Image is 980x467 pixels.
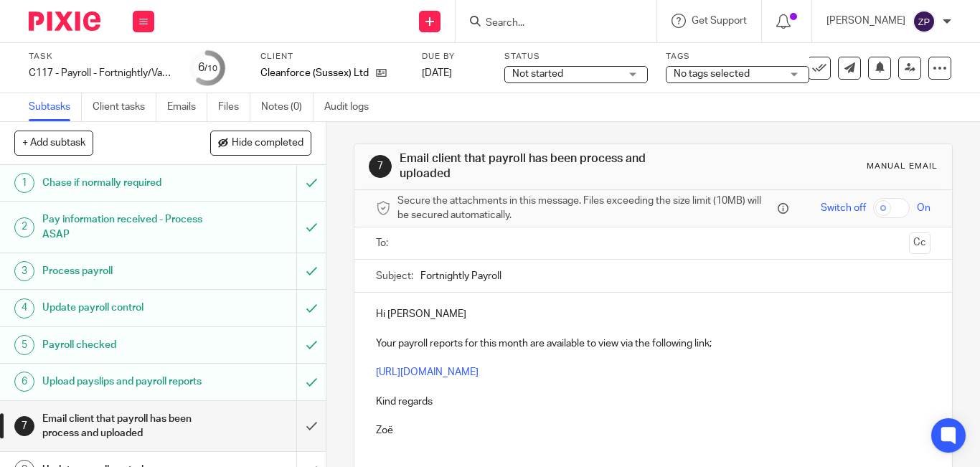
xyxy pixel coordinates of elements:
[369,155,392,178] div: 7
[917,201,930,215] span: On
[512,69,563,79] span: Not started
[218,93,250,121] a: Files
[14,261,34,281] div: 3
[42,408,202,445] h1: Email client that payroll has been process and uploaded
[14,131,93,155] button: + Add subtask
[210,131,311,155] button: Hide completed
[821,201,866,215] span: Switch off
[167,93,207,121] a: Emails
[504,51,648,62] label: Status
[14,372,34,392] div: 6
[376,307,930,321] p: Hi [PERSON_NAME]
[14,217,34,237] div: 2
[14,173,34,193] div: 1
[42,260,202,282] h1: Process payroll
[232,138,303,149] span: Hide completed
[484,17,613,30] input: Search
[376,423,930,438] p: Zoë
[376,336,930,351] p: Your payroll reports for this month are available to view via the following link;
[29,93,82,121] a: Subtasks
[198,60,217,76] div: 6
[376,236,392,250] label: To:
[692,16,747,26] span: Get Support
[666,51,809,62] label: Tags
[42,297,202,319] h1: Update payroll control
[14,298,34,319] div: 4
[826,14,905,28] p: [PERSON_NAME]
[29,51,172,62] label: Task
[422,51,486,62] label: Due by
[913,10,936,33] img: svg%3E
[260,66,369,80] p: Cleanforce (Sussex) Ltd
[14,416,34,436] div: 7
[14,335,34,355] div: 5
[376,395,930,409] p: Kind regards
[42,209,202,245] h1: Pay information received - Process ASAP
[42,334,202,356] h1: Payroll checked
[29,66,172,80] div: C117 - Payroll - Fortnightly/Variable wages/Pension
[204,65,217,72] small: /10
[397,194,774,223] span: Secure the attachments in this message. Files exceeding the size limit (10MB) will be secured aut...
[29,11,100,31] img: Pixie
[261,93,314,121] a: Notes (0)
[42,371,202,392] h1: Upload payslips and payroll reports
[376,367,479,377] a: [URL][DOMAIN_NAME]
[422,68,452,78] span: [DATE]
[260,51,404,62] label: Client
[400,151,684,182] h1: Email client that payroll has been process and uploaded
[42,172,202,194] h1: Chase if normally required
[867,161,938,172] div: Manual email
[376,269,413,283] label: Subject:
[324,93,380,121] a: Audit logs
[909,232,930,254] button: Cc
[93,93,156,121] a: Client tasks
[674,69,750,79] span: No tags selected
